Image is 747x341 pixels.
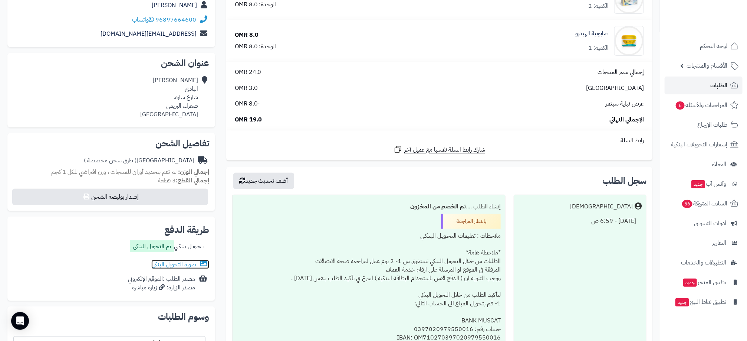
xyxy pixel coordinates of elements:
a: تطبيق المتجرجديد [665,273,743,291]
b: تم الخصم من المخزون [410,202,466,211]
span: التقارير [712,238,726,248]
span: لوحة التحكم [700,41,727,51]
a: إشعارات التحويلات البنكية [665,136,743,153]
div: [PERSON_NAME] البادي شارع ساره، صعراء، البريمي [GEOGRAPHIC_DATA] [140,76,198,118]
span: المراجعات والأسئلة [675,100,727,110]
span: تطبيق المتجر [682,277,726,288]
span: 19.0 OMR [235,116,262,124]
h2: طريقة الدفع [164,225,209,234]
strong: إجمالي الوزن: [178,168,209,176]
h2: عنوان الشحن [13,59,209,68]
div: 8.0 OMR [235,31,259,39]
div: مصدر الطلب :الموقع الإلكتروني [128,275,195,292]
strong: إجمالي القطع: [176,176,209,185]
span: طلبات الإرجاع [697,120,727,130]
span: الأقسام والمنتجات [687,61,727,71]
h2: تفاصيل الشحن [13,139,209,148]
a: العملاء [665,155,743,173]
a: تطبيق نقاط البيعجديد [665,293,743,311]
span: جديد [691,180,705,188]
span: عرض نهاية سبتمر [606,100,644,108]
h2: وسوم الطلبات [13,312,209,321]
span: ( طرق شحن مخصصة ) [84,156,136,165]
a: [PERSON_NAME] [152,1,197,10]
div: [GEOGRAPHIC_DATA] [84,156,194,165]
span: العملاء [712,159,726,169]
div: الكمية: 2 [588,2,609,10]
span: 56 [682,200,692,208]
div: تـحـويـل بـنـكـي [130,240,204,254]
a: [EMAIL_ADDRESS][DOMAIN_NAME] [101,29,196,38]
small: 3 قطعة [158,176,209,185]
span: -8.0 OMR [235,100,260,108]
a: 96897664600 [155,15,196,24]
div: إنشاء الطلب .... [237,199,501,214]
span: 3.0 OMR [235,84,258,92]
a: شارك رابط السلة نفسها مع عميل آخر [394,145,485,154]
span: تطبيق نقاط البيع [675,297,726,307]
div: الكمية: 1 [588,44,609,52]
span: وآتس آب [691,179,726,189]
a: الطلبات [665,77,743,94]
span: 6 [676,101,685,110]
div: Open Intercom Messenger [11,312,29,330]
span: إجمالي سعر المنتجات [598,68,644,77]
a: صورة التحويل البنكى [151,260,209,269]
span: السلات المتروكة [681,198,727,209]
button: أضف تحديث جديد [233,173,294,189]
img: logo-2.png [697,21,740,36]
span: أدوات التسويق [694,218,726,228]
a: التقارير [665,234,743,252]
a: واتساب [132,15,154,24]
a: السلات المتروكة56 [665,195,743,212]
a: صابونية الهيدرو [575,29,609,38]
div: [DATE] - 6:59 ص [519,214,642,228]
span: الطلبات [710,80,727,91]
div: الوحدة: 8.0 OMR [235,0,276,9]
a: طلبات الإرجاع [665,116,743,134]
span: شارك رابط السلة نفسها مع عميل آخر [404,146,485,154]
span: جديد [683,279,697,287]
div: الوحدة: 8.0 OMR [235,42,276,51]
a: المراجعات والأسئلة6 [665,96,743,114]
a: أدوات التسويق [665,214,743,232]
a: التطبيقات والخدمات [665,254,743,272]
img: 1739577078-cm5o6oxsw00cn01n35fki020r_HUDRO_SOUP_w-90x90.png [615,26,644,56]
div: بانتظار المراجعة [441,214,501,229]
span: التطبيقات والخدمات [681,257,726,268]
span: لم تقم بتحديد أوزان للمنتجات ، وزن افتراضي للكل 1 كجم [51,168,177,176]
button: إصدار بوليصة الشحن [12,189,208,205]
span: إشعارات التحويلات البنكية [671,139,727,150]
span: الإجمالي النهائي [609,116,644,124]
span: جديد [675,298,689,306]
span: [GEOGRAPHIC_DATA] [586,84,644,92]
a: وآتس آبجديد [665,175,743,193]
label: تم التحويل البنكى [130,240,174,252]
a: لوحة التحكم [665,37,743,55]
h3: سجل الطلب [602,176,646,185]
div: [DEMOGRAPHIC_DATA] [570,202,633,211]
span: 24.0 OMR [235,68,261,77]
div: مصدر الزيارة: زيارة مباشرة [128,283,195,292]
div: رابط السلة [229,136,649,145]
